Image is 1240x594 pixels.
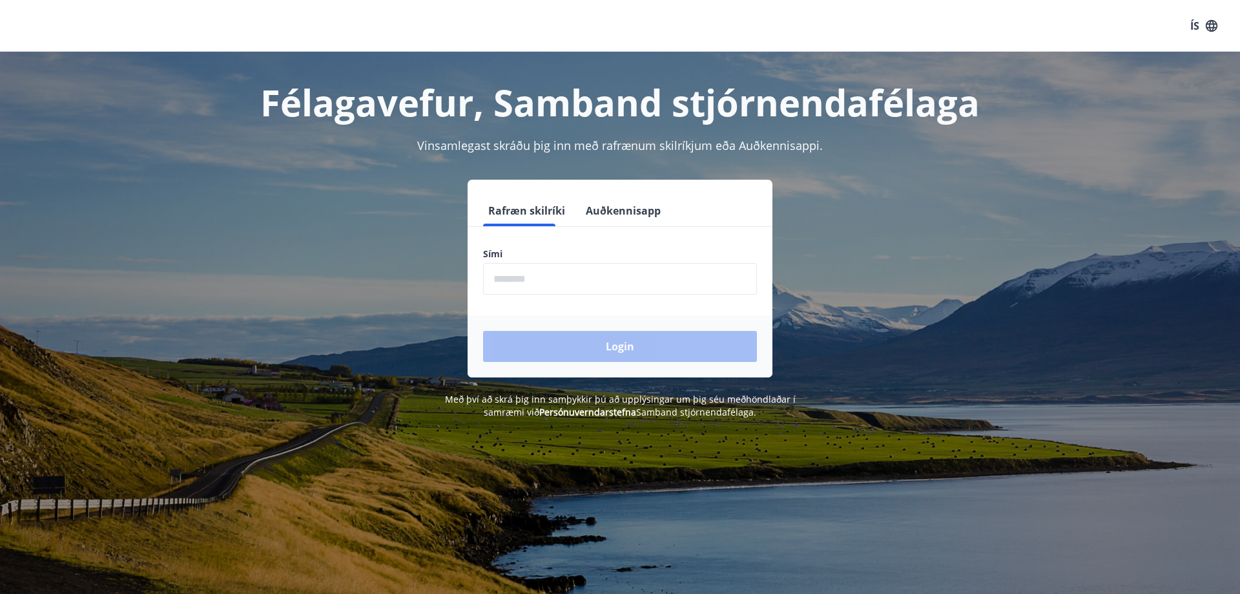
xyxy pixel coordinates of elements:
span: Vinsamlegast skráðu þig inn með rafrænum skilríkjum eða Auðkennisappi. [417,138,823,153]
button: Rafræn skilríki [483,195,570,226]
h1: Félagavefur, Samband stjórnendafélaga [170,78,1069,127]
a: Persónuverndarstefna [539,406,636,418]
button: ÍS [1183,14,1224,37]
span: Með því að skrá þig inn samþykkir þú að upplýsingar um þig séu meðhöndlaðar í samræmi við Samband... [445,393,796,418]
button: Auðkennisapp [581,195,666,226]
label: Sími [483,248,757,260]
